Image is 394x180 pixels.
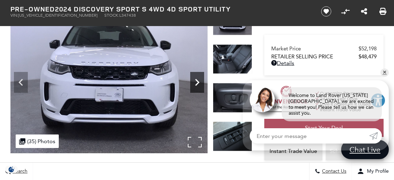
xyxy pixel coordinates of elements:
a: Details [271,60,377,66]
span: Schedule Test Drive [330,148,379,154]
div: Next [190,72,204,93]
span: Instant Trade Value [270,148,317,154]
img: Used 2024 Fuji White Land Rover S image 18 [213,122,252,152]
h1: 2024 Discovery Sport S 4WD 4D Sport Utility [10,5,310,13]
span: Retailer Selling Price [271,54,359,60]
button: Compare Vehicle [340,6,351,17]
button: Open user profile menu [352,163,394,180]
a: Schedule Test Drive [326,142,384,160]
strong: Pre-Owned [10,4,55,14]
a: Submit [369,128,382,144]
img: Opt-Out Icon [3,166,19,173]
a: Market Price $52,198 [271,46,377,52]
button: Save vehicle [319,6,334,17]
a: Instant Trade Value [264,142,322,160]
span: [US_VEHICLE_IDENTIFICATION_NUMBER] [18,13,97,18]
a: Retailer Selling Price $48,479 [271,54,377,60]
span: My Profile [364,169,389,174]
img: Agent profile photo [250,87,275,112]
span: L347438 [119,13,136,18]
div: (35) Photos [16,134,59,148]
span: VIN: [10,13,18,18]
input: Enter your message [250,128,369,144]
span: Stock: [104,13,119,18]
span: $52,198 [359,46,377,52]
span: Market Price [271,46,359,52]
a: Print this Pre-Owned 2024 Discovery Sport S 4WD 4D Sport Utility [379,7,386,16]
img: Used 2024 Fuji White Land Rover S image 17 [213,83,252,113]
div: Welcome to Land Rover [US_STATE][GEOGRAPHIC_DATA], we are excited to meet you! Please tell us how... [282,87,382,121]
section: Click to Open Cookie Consent Modal [3,166,19,173]
img: Used 2024 Fuji White Land Rover S image 15 [10,6,208,153]
a: Share this Pre-Owned 2024 Discovery Sport S 4WD 4D Sport Utility [361,7,367,16]
div: Previous [14,72,28,93]
img: Used 2024 Fuji White Land Rover S image 16 [213,44,252,74]
span: $48,479 [359,54,377,60]
span: Contact Us [320,169,346,174]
